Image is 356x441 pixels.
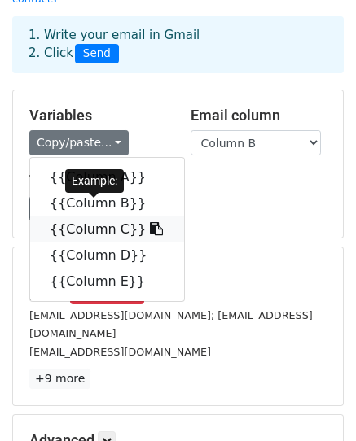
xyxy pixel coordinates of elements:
a: {{Column E}} [30,269,184,295]
small: [EMAIL_ADDRESS][DOMAIN_NAME] [29,346,211,358]
small: [EMAIL_ADDRESS][DOMAIN_NAME]; [EMAIL_ADDRESS][DOMAIN_NAME] [29,309,313,340]
a: {{Column D}} [30,242,184,269]
iframe: Chat Widget [275,363,356,441]
a: +9 more [29,369,90,389]
a: {{Column C}} [30,216,184,242]
div: 1. Write your email in Gmail 2. Click [16,26,340,63]
a: {{Column A}} [30,164,184,190]
a: Copy/paste... [29,130,129,155]
a: {{Column B}} [30,190,184,216]
div: Example: [65,169,124,193]
h5: Variables [29,107,166,124]
h5: Email column [191,107,327,124]
span: Send [75,44,119,63]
